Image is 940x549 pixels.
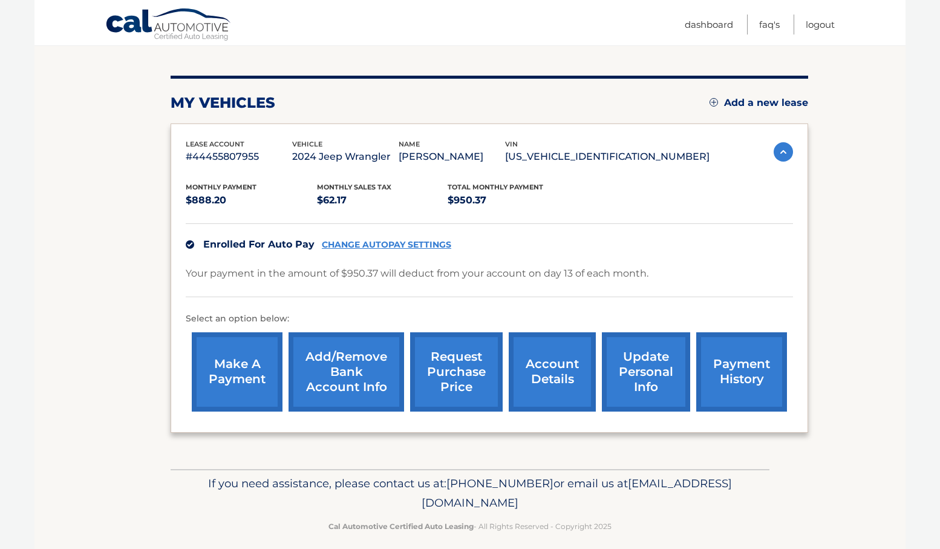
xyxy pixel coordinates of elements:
[186,240,194,249] img: check.svg
[317,183,391,191] span: Monthly sales Tax
[710,97,808,109] a: Add a new lease
[186,183,256,191] span: Monthly Payment
[186,192,317,209] p: $888.20
[322,240,451,250] a: CHANGE AUTOPAY SETTINGS
[685,15,733,35] a: Dashboard
[505,148,710,165] p: [US_VEHICLE_IDENTIFICATION_NUMBER]
[105,8,232,43] a: Cal Automotive
[505,140,518,148] span: vin
[696,332,787,412] a: payment history
[410,332,503,412] a: request purchase price
[203,238,315,250] span: Enrolled For Auto Pay
[292,140,322,148] span: vehicle
[806,15,835,35] a: Logout
[602,332,690,412] a: update personal info
[448,192,579,209] p: $950.37
[186,265,648,282] p: Your payment in the amount of $950.37 will deduct from your account on day 13 of each month.
[509,332,596,412] a: account details
[186,148,292,165] p: #44455807955
[759,15,780,35] a: FAQ's
[399,140,420,148] span: name
[192,332,282,412] a: make a payment
[178,520,762,533] p: - All Rights Reserved - Copyright 2025
[448,183,543,191] span: Total Monthly Payment
[186,312,793,326] p: Select an option below:
[292,148,399,165] p: 2024 Jeep Wrangler
[774,142,793,162] img: accordion-active.svg
[328,522,474,531] strong: Cal Automotive Certified Auto Leasing
[171,94,275,112] h2: my vehicles
[186,140,244,148] span: lease account
[446,476,553,490] span: [PHONE_NUMBER]
[710,98,718,107] img: add.svg
[178,474,762,513] p: If you need assistance, please contact us at: or email us at
[289,332,404,412] a: Add/Remove bank account info
[317,192,448,209] p: $62.17
[399,148,505,165] p: [PERSON_NAME]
